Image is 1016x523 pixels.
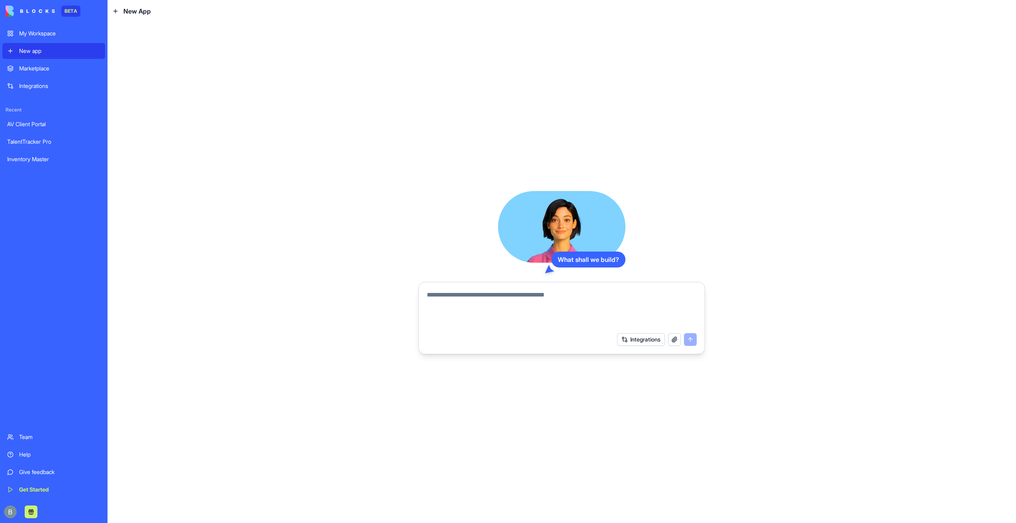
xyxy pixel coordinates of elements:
div: Inventory Master [7,155,100,163]
a: TalentTracker Pro [2,134,105,150]
span: Recent [2,107,105,113]
div: Team [19,433,100,441]
div: New app [19,47,100,55]
div: Integrations [19,82,100,90]
div: AV Client Portal [7,120,100,128]
button: Integrations [617,333,665,346]
a: New app [2,43,105,59]
a: My Workspace [2,25,105,41]
div: BETA [61,6,80,17]
a: BETA [6,6,80,17]
a: Integrations [2,78,105,94]
img: logo [6,6,55,17]
div: What shall we build? [551,252,625,267]
a: Give feedback [2,464,105,480]
div: Marketplace [19,64,100,72]
div: Get Started [19,486,100,494]
a: AV Client Portal [2,116,105,132]
span: New App [123,6,151,16]
a: Inventory Master [2,151,105,167]
a: Get Started [2,482,105,498]
a: Team [2,429,105,445]
div: My Workspace [19,29,100,37]
div: Give feedback [19,468,100,476]
img: ACg8ocIug40qN1SCXJiinWdltW7QsPxROn8ZAVDlgOtPD8eQfXIZmw=s96-c [4,505,17,518]
div: TalentTracker Pro [7,138,100,146]
a: Help [2,447,105,463]
a: Marketplace [2,60,105,76]
div: Help [19,451,100,459]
